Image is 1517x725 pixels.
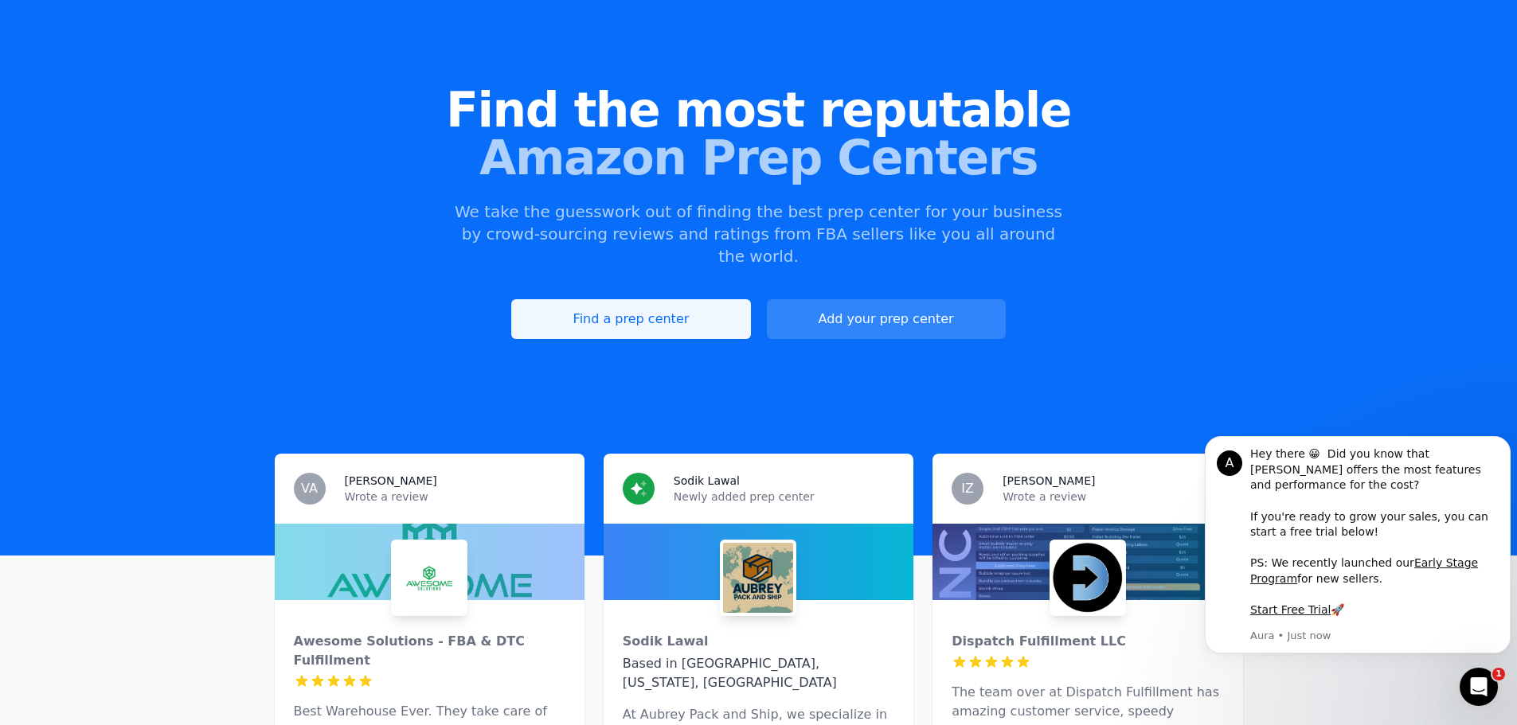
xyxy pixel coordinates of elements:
a: Find a prep center [511,299,750,339]
img: Awesome Solutions - FBA & DTC Fulfillment [394,543,464,613]
img: Dispatch Fulfillment LLC [1053,543,1123,613]
img: Sodik Lawal [723,543,793,613]
iframe: Intercom notifications message [1198,432,1517,714]
a: Add your prep center [767,299,1006,339]
h3: [PERSON_NAME] [1003,473,1095,489]
span: VA [301,482,318,495]
h3: Sodik Lawal [674,473,740,489]
p: We take the guesswork out of finding the best prep center for your business by crowd-sourcing rev... [453,201,1065,267]
span: Find the most reputable [25,86,1492,134]
span: IZ [961,482,974,495]
p: Wrote a review [345,489,565,505]
div: Dispatch Fulfillment LLC [952,632,1223,651]
iframe: Intercom live chat [1460,668,1498,706]
div: Awesome Solutions - FBA & DTC Fulfillment [294,632,565,670]
div: Based in [GEOGRAPHIC_DATA], [US_STATE], [GEOGRAPHIC_DATA] [623,654,894,692]
span: 1 [1492,668,1505,680]
div: Sodik Lawal [623,632,894,651]
span: Amazon Prep Centers [25,134,1492,181]
p: Wrote a review [1003,489,1223,505]
p: Newly added prep center [674,489,894,505]
h3: [PERSON_NAME] [345,473,437,489]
